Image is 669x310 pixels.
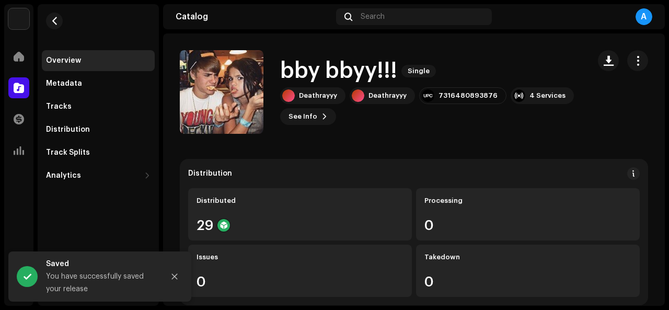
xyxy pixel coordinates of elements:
[42,119,155,140] re-m-nav-item: Distribution
[197,253,403,261] div: Issues
[176,13,332,21] div: Catalog
[289,106,317,127] span: See Info
[46,258,156,270] div: Saved
[280,108,336,125] button: See Info
[424,197,631,205] div: Processing
[424,253,631,261] div: Takedown
[46,270,156,295] div: You have successfully saved your release
[401,65,436,77] span: Single
[46,102,72,111] div: Tracks
[299,91,337,100] div: Deathrayyy
[42,50,155,71] re-m-nav-item: Overview
[529,91,566,100] div: 4 Services
[164,266,185,287] button: Close
[280,59,397,83] h1: bby bbyy!!!
[42,142,155,163] re-m-nav-item: Track Splits
[42,73,155,94] re-m-nav-item: Metadata
[636,8,652,25] div: A
[46,148,90,157] div: Track Splits
[197,197,403,205] div: Distributed
[42,96,155,117] re-m-nav-item: Tracks
[368,91,407,100] div: Deathrayyy
[46,171,81,180] div: Analytics
[42,165,155,186] re-m-nav-dropdown: Analytics
[46,125,90,134] div: Distribution
[46,79,82,88] div: Metadata
[361,13,385,21] span: Search
[8,8,29,29] img: 297a105e-aa6c-4183-9ff4-27133c00f2e2
[439,91,498,100] div: 7316480893876
[188,169,232,178] div: Distribution
[46,56,81,65] div: Overview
